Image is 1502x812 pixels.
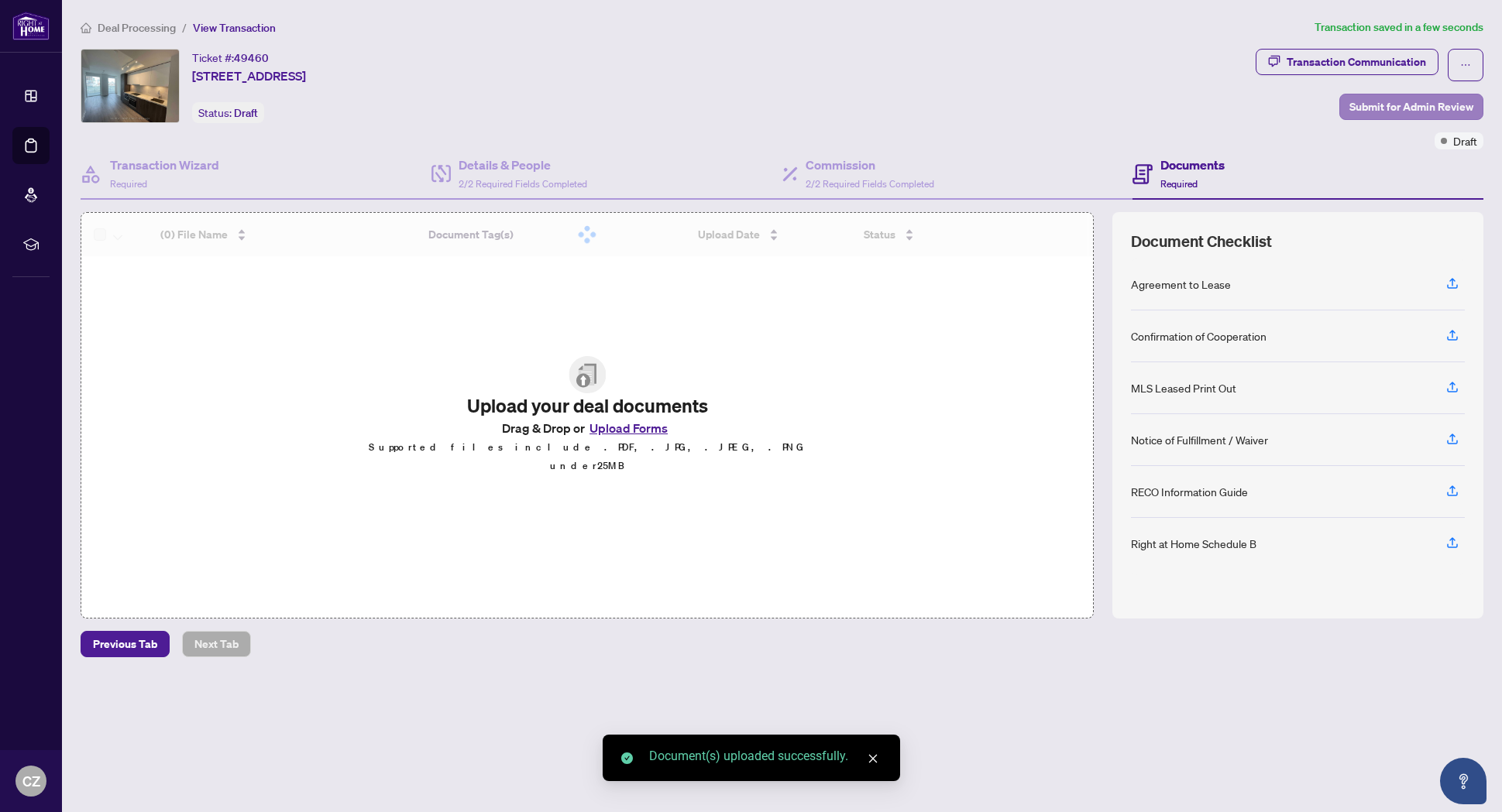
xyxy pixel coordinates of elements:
button: Open asap [1440,758,1487,804]
span: CZ [22,770,40,792]
span: ellipsis [1460,60,1471,70]
span: File UploadUpload your deal documentsDrag & Drop orUpload FormsSupported files include .PDF, .JPG... [353,344,822,488]
div: Transaction Communication [1287,50,1426,74]
span: Deal Processing [98,21,176,35]
span: Previous Tab [93,632,157,656]
button: Submit for Admin Review [1339,94,1483,120]
h4: Transaction Wizard [110,156,219,174]
span: Draft [234,106,258,120]
img: File Upload [569,356,606,393]
div: Right at Home Schedule B [1131,535,1256,552]
button: Transaction Communication [1256,49,1438,75]
span: check-circle [621,752,633,764]
article: Transaction saved in a few seconds [1315,19,1483,36]
span: Document Checklist [1131,231,1272,252]
div: Status: [192,102,264,123]
a: Close [864,750,882,767]
span: Draft [1453,132,1477,149]
span: [STREET_ADDRESS] [192,67,306,85]
span: Required [1160,178,1198,190]
span: close [868,753,878,764]
span: Drag & Drop or [502,418,672,438]
h4: Documents [1160,156,1225,174]
div: RECO Information Guide [1131,483,1248,500]
img: logo [12,12,50,40]
span: Submit for Admin Review [1349,94,1473,119]
li: / [182,19,187,36]
h4: Details & People [459,156,587,174]
button: Previous Tab [81,631,170,657]
span: View Transaction [193,21,276,35]
span: 2/2 Required Fields Completed [806,178,934,190]
div: Confirmation of Cooperation [1131,327,1267,344]
div: Agreement to Lease [1131,276,1231,293]
img: IMG-C12260812_1.jpg [81,50,179,122]
h4: Commission [806,156,934,174]
span: Required [110,178,147,190]
div: Notice of Fulfillment / Waiver [1131,431,1268,448]
p: Supported files include .PDF, .JPG, .JPEG, .PNG under 25 MB [366,438,809,475]
span: 2/2 Required Fields Completed [459,178,587,190]
span: 49460 [234,51,269,65]
button: Next Tab [182,631,251,657]
div: Document(s) uploaded successfully. [649,747,882,766]
span: home [81,22,91,33]
div: MLS Leased Print Out [1131,379,1236,396]
button: Upload Forms [585,418,672,438]
h2: Upload your deal documents [366,393,809,418]
div: Ticket #: [192,49,269,67]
